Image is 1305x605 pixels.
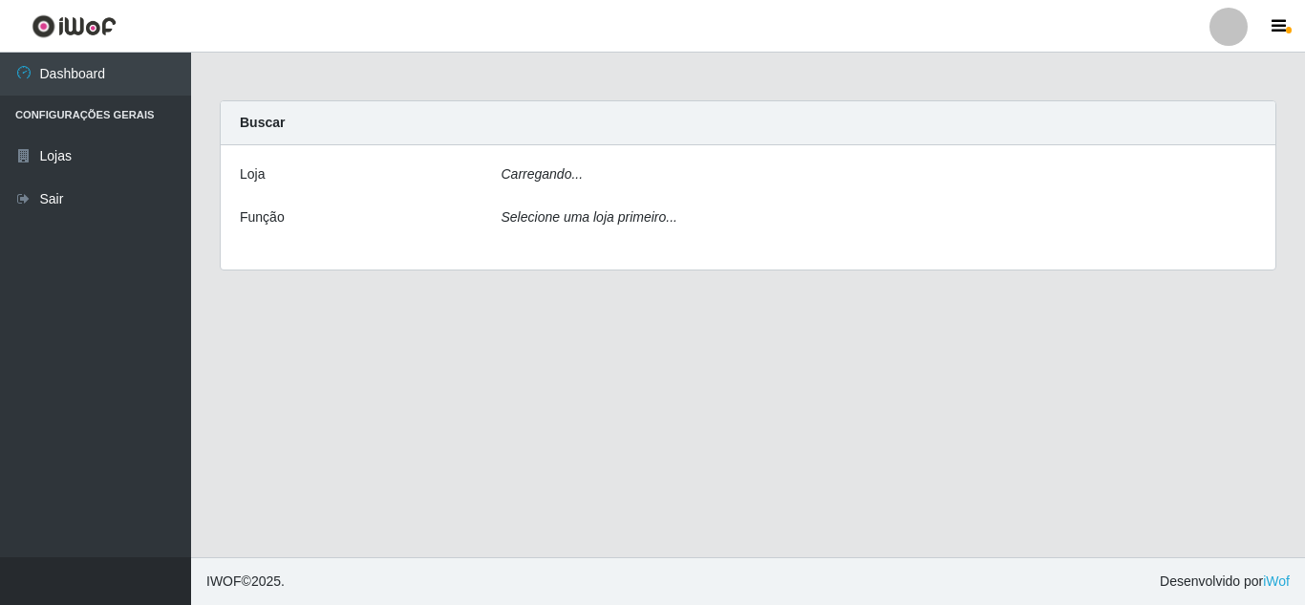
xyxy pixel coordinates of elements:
[240,115,285,130] strong: Buscar
[206,572,285,592] span: © 2025 .
[32,14,117,38] img: CoreUI Logo
[502,166,584,182] i: Carregando...
[240,164,265,184] label: Loja
[502,209,677,225] i: Selecione uma loja primeiro...
[1160,572,1290,592] span: Desenvolvido por
[240,207,285,227] label: Função
[1263,573,1290,589] a: iWof
[206,573,242,589] span: IWOF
